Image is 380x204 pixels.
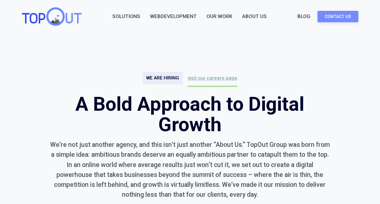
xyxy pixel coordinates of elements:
[206,12,233,20] a: Our Work
[146,74,179,82] div: we are hiring
[150,12,161,20] ifsotrigger: Web
[50,94,330,135] h1: A Bold Approach to Digital Growth
[112,12,140,20] a: Solutions
[318,11,358,22] a: Contact Us
[150,12,197,20] a: WebDevelopment
[187,69,237,87] a: visit our careers page
[242,12,267,20] div: About Us
[297,12,310,20] a: Blog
